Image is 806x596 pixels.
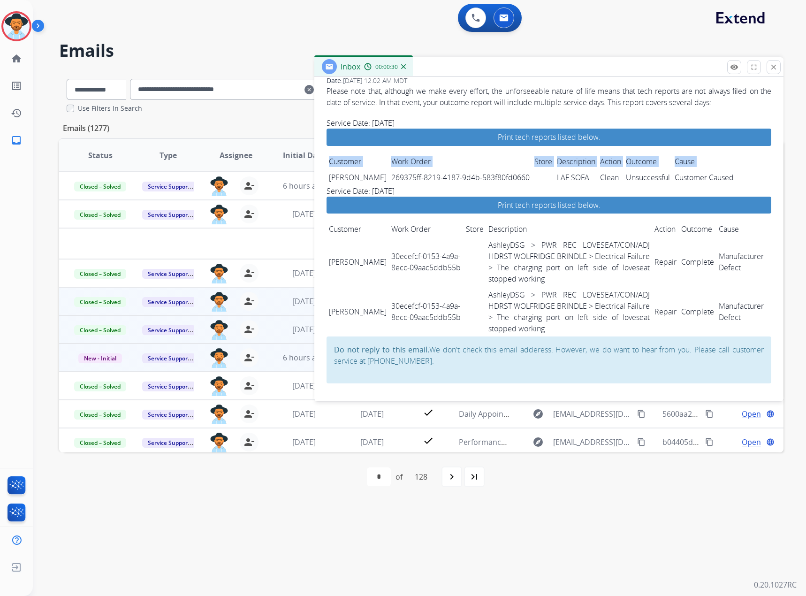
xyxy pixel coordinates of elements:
span: [DATE] [292,209,316,219]
td: Clean [598,169,624,185]
span: Type [160,150,177,161]
mat-icon: person_remove [243,352,255,363]
img: agent-avatar [210,405,228,424]
a: Complete [681,257,714,267]
td: Cause [672,153,736,169]
h3: Service Date: [DATE] [327,117,771,129]
span: [DATE] [292,437,316,447]
p: 0.20.1027RC [754,579,797,590]
img: agent-avatar [210,176,228,196]
div: of [395,471,403,482]
span: Open [742,436,761,448]
span: 6 hours ago [283,181,325,191]
img: agent-avatar [210,348,228,368]
mat-icon: person_remove [243,408,255,420]
span: Service Support [142,210,196,220]
span: Assignee [220,150,252,161]
td: Customer [327,153,389,169]
mat-icon: person_remove [243,296,255,307]
a: Complete [681,306,714,317]
a: Unsuccessful [626,172,670,183]
mat-icon: content_copy [637,410,646,418]
td: Outcome [679,221,716,237]
span: [DATE] [292,268,316,278]
mat-icon: list_alt [11,80,22,92]
mat-icon: check [423,407,434,418]
span: New - Initial [78,353,122,363]
span: Inbox [341,61,360,72]
td: [PERSON_NAME] [327,169,389,185]
span: Closed – Solved [74,269,126,279]
td: Store [532,153,555,169]
img: avatar [3,13,30,39]
span: [DATE] [360,437,384,447]
span: Service Support [142,182,196,191]
h3: Service Date: [DATE] [327,185,771,197]
mat-icon: content_copy [705,410,714,418]
span: [DATE] [292,296,316,306]
mat-icon: navigate_next [446,471,457,482]
img: agent-avatar [210,205,228,224]
mat-icon: person_remove [243,380,255,391]
mat-icon: person_remove [243,180,255,191]
span: Daily Appointment Report for Extend on [DATE] [459,409,626,419]
img: agent-avatar [210,264,228,283]
td: Customer Caused [672,169,736,185]
img: agent-avatar [210,292,228,312]
span: Service Support [142,353,196,363]
a: Print tech reports listed below. [327,197,771,214]
mat-icon: close [769,63,778,71]
span: Service Support [142,438,196,448]
span: 5600aa22-b412-4f55-925b-1259317814e6 [662,409,806,419]
td: [PERSON_NAME] [327,287,389,336]
mat-icon: person_remove [243,208,255,220]
mat-icon: explore [532,436,544,448]
td: Customer [327,221,389,237]
td: Work Order [389,221,464,237]
span: [EMAIL_ADDRESS][DOMAIN_NAME] [553,408,632,420]
td: Outcome [624,153,672,169]
span: Service Support [142,269,196,279]
a: 30ecefcf-0153-4a9a-8ecc-09aac5ddb55b [391,301,461,322]
h2: Emails [59,41,783,60]
span: 00:00:30 [375,63,398,71]
mat-icon: content_copy [705,438,714,446]
mat-icon: history [11,107,22,119]
span: Status [88,150,113,161]
div: Date: [327,76,771,85]
mat-icon: explore [532,408,544,420]
span: [DATE] 12:02 AM MDT [343,76,407,85]
mat-icon: fullscreen [750,63,758,71]
label: Use Filters In Search [78,104,142,113]
span: Service Support [142,325,196,335]
img: agent-avatar [210,320,228,340]
span: Closed – Solved [74,382,126,391]
td: Description [555,153,598,169]
mat-icon: person_remove [243,436,255,448]
a: Print tech reports listed below. [327,129,771,146]
span: Performance Report for Extend reported on [DATE] [459,437,640,447]
span: Service Support [142,382,196,391]
span: Closed – Solved [74,210,126,220]
span: [DATE] [292,381,316,391]
td: Cause [716,221,771,237]
mat-icon: home [11,53,22,64]
span: Open [742,408,761,420]
mat-icon: clear [304,84,314,95]
span: [DATE] [292,409,316,419]
mat-icon: check [423,435,434,446]
a: 269375ff-8219-4187-9d4b-583f80fd0660 [391,172,530,183]
span: Closed – Solved [74,182,126,191]
mat-icon: language [766,410,775,418]
span: b04405d6-5261-4411-a344-a9f7cf1bdd91 [662,437,805,447]
td: Action [598,153,624,169]
span: [DATE] [360,409,384,419]
a: 30ecefcf-0153-4a9a-8ecc-09aac5ddb55b [391,251,461,273]
td: Repair [652,237,679,287]
td: Action [652,221,679,237]
p: Please note that, although we make every effort, the unforseeable nature of life means that tech ... [327,85,771,108]
mat-icon: person_remove [243,324,255,335]
span: Service Support [142,410,196,420]
strong: Do not reply to this email. [334,344,429,355]
mat-icon: last_page [469,471,480,482]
